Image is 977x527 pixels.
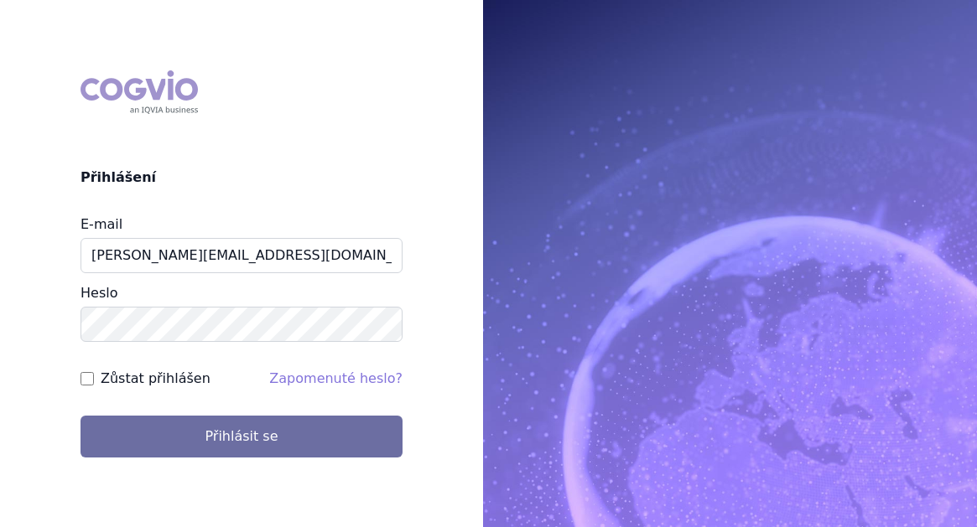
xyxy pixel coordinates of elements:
label: Heslo [81,285,117,301]
h2: Přihlášení [81,168,403,188]
a: Zapomenuté heslo? [269,370,403,386]
div: COGVIO [81,70,198,114]
label: Zůstat přihlášen [101,369,210,389]
label: E-mail [81,216,122,232]
button: Přihlásit se [81,416,403,457]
